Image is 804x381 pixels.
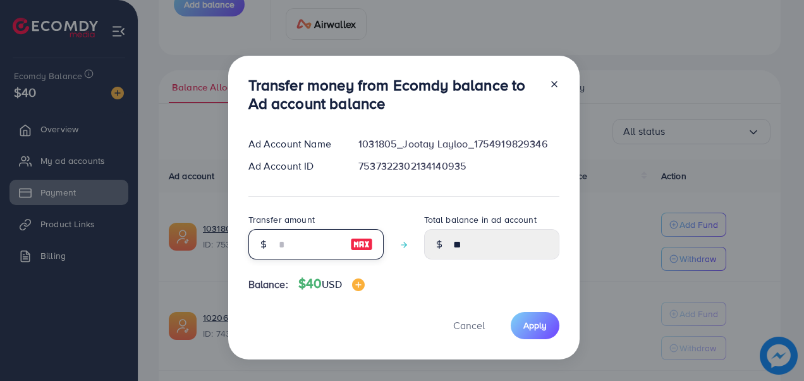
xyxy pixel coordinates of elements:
[238,159,349,173] div: Ad Account ID
[20,33,30,43] img: website_grey.svg
[248,213,315,226] label: Transfer amount
[126,73,136,84] img: tab_keywords_by_traffic_grey.svg
[35,20,62,30] div: v 4.0.25
[298,276,365,292] h4: $40
[453,318,485,332] span: Cancel
[424,213,537,226] label: Total balance in ad account
[140,75,213,83] div: Keywords by Traffic
[348,137,569,151] div: 1031805_Jootay Layloo_1754919829346
[523,319,547,332] span: Apply
[20,20,30,30] img: logo_orange.svg
[248,76,539,113] h3: Transfer money from Ecomdy balance to Ad account balance
[350,237,373,252] img: image
[511,312,559,339] button: Apply
[48,75,113,83] div: Domain Overview
[33,33,139,43] div: Domain: [DOMAIN_NAME]
[348,159,569,173] div: 7537322302134140935
[352,278,365,291] img: image
[34,73,44,84] img: tab_domain_overview_orange.svg
[322,277,341,291] span: USD
[248,277,288,292] span: Balance:
[437,312,501,339] button: Cancel
[238,137,349,151] div: Ad Account Name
